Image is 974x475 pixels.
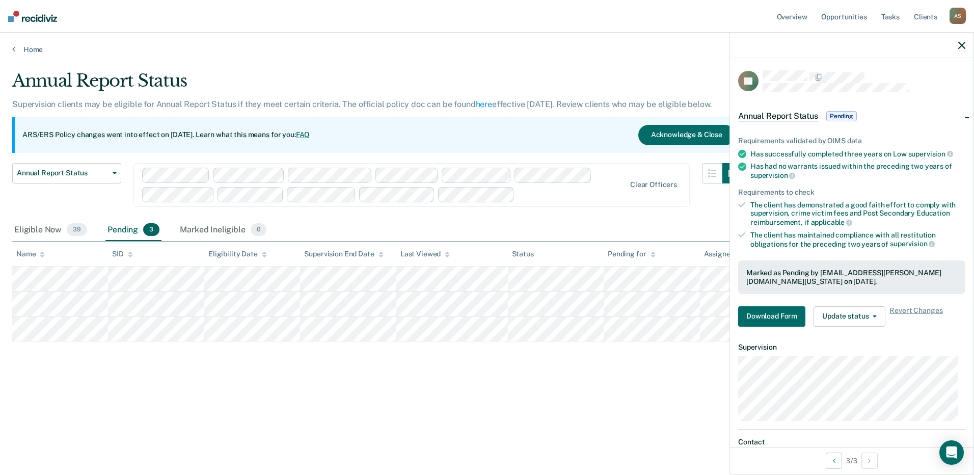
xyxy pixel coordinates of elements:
span: applicable [811,218,852,226]
div: Eligibility Date [208,250,267,258]
a: Home [12,45,962,54]
span: 3 [143,223,159,236]
div: Assigned to [704,250,752,258]
div: Eligible Now [12,219,89,242]
span: Pending [826,111,857,121]
button: Download Form [738,306,805,327]
div: Supervision End Date [304,250,383,258]
a: Navigate to form link [738,306,809,327]
dt: Contact [738,438,965,446]
p: Supervision clients may be eligible for Annual Report Status if they meet certain criteria. The o... [12,99,712,109]
div: Requirements to check [738,188,965,197]
button: Previous Opportunity [826,453,842,469]
button: Acknowledge & Close [638,125,735,145]
div: Last Viewed [400,250,450,258]
span: Annual Report Status [738,111,818,121]
div: Pending for [608,250,655,258]
div: Has had no warrants issued within the preceding two years of [750,162,965,179]
div: Annual Report StatusPending [730,100,973,133]
div: Name [16,250,45,258]
div: The client has demonstrated a good faith effort to comply with supervision, crime victim fees and... [750,201,965,227]
a: FAQ [296,130,310,139]
span: supervision [908,150,953,158]
span: supervision [750,171,795,179]
div: Marked as Pending by [EMAIL_ADDRESS][PERSON_NAME][DOMAIN_NAME][US_STATE] on [DATE]. [746,269,957,286]
div: Pending [105,219,161,242]
div: Annual Report Status [12,70,743,99]
span: 0 [251,223,266,236]
img: Recidiviz [8,11,57,22]
div: Clear officers [630,180,677,189]
div: Open Intercom Messenger [939,440,964,465]
a: here [476,99,492,109]
div: Status [512,250,534,258]
div: The client has maintained compliance with all restitution obligations for the preceding two years of [750,231,965,248]
span: 39 [67,223,87,236]
div: Has successfully completed three years on Low [750,149,965,159]
button: Update status [814,306,885,327]
span: supervision [890,240,935,248]
div: Requirements validated by OIMS data [738,137,965,145]
button: Next Opportunity [861,453,878,469]
div: SID [112,250,133,258]
span: Revert Changes [889,306,942,327]
dt: Supervision [738,343,965,352]
div: 3 / 3 [730,447,973,474]
span: Annual Report Status [17,169,109,177]
div: A S [950,8,966,24]
div: Marked Ineligible [178,219,268,242]
p: ARS/ERS Policy changes went into effect on [DATE]. Learn what this means for you: [22,130,310,140]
